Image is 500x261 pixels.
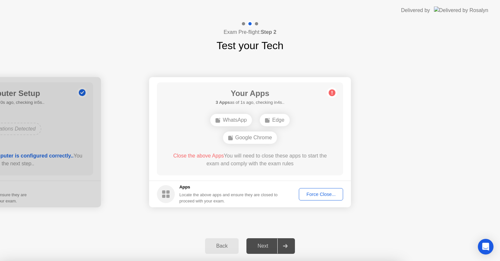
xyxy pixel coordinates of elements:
[216,38,284,53] h1: Test your Tech
[215,100,230,105] b: 3 Apps
[215,99,284,106] h5: as of 1s ago, checking in4s..
[301,192,341,197] div: Force Close...
[478,239,493,254] div: Open Intercom Messenger
[224,28,276,36] h4: Exam Pre-flight:
[207,243,237,249] div: Back
[261,29,276,35] b: Step 2
[210,114,252,126] div: WhatsApp
[166,152,334,168] div: You will need to close these apps to start the exam and comply with the exam rules
[248,243,277,249] div: Next
[223,131,277,144] div: Google Chrome
[215,88,284,99] h1: Your Apps
[173,153,224,158] span: Close the above Apps
[179,192,278,204] div: Locate the above apps and ensure they are closed to proceed with your exam.
[179,184,278,190] h5: Apps
[401,7,430,14] div: Delivered by
[434,7,488,14] img: Delivered by Rosalyn
[260,114,289,126] div: Edge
